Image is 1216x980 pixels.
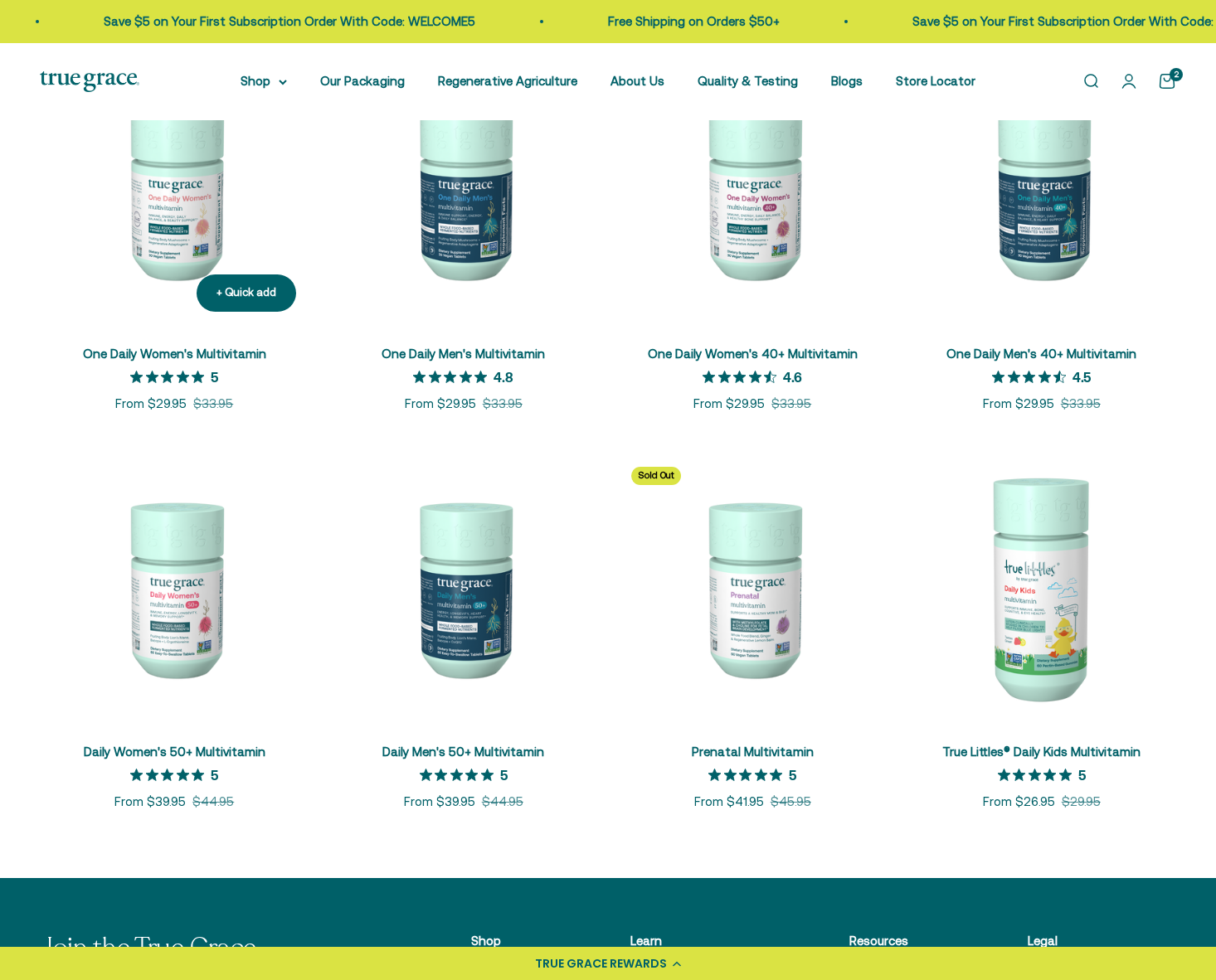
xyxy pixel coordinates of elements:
p: 4.5 [1073,368,1091,385]
sale-price: From $39.95 [404,792,475,812]
img: We select ingredients that play a concrete role in true health, and we include them at effective ... [40,56,309,325]
compare-at-price: $44.95 [482,792,523,812]
sale-price: From $41.95 [694,792,764,812]
p: Learn [630,931,770,951]
span: 4.8 out 5 stars rating in total 6 reviews [413,365,494,388]
img: Daily Multivitamin for Immune Support, Energy, Daily Balance, and Healthy Bone Support* Vitamin A... [618,56,888,325]
summary: Shop [241,71,287,91]
span: 4.6 out 5 stars rating in total 25 reviews [703,365,783,388]
a: One Daily Men's Multivitamin [382,347,545,361]
p: Shop [471,931,551,951]
sale-price: From $29.95 [405,394,476,414]
span: 5 out 5 stars rating in total 12 reviews [130,763,211,786]
sale-price: From $29.95 [983,394,1054,414]
img: Daily Multivitamin to Support a Healthy Mom & Baby* For women during pre-conception, pregnancy, a... [618,454,888,723]
a: Daily Men's 50+ Multivitamin [382,745,544,759]
p: 4.6 [783,368,802,385]
compare-at-price: $33.95 [1061,394,1101,414]
img: Daily Men's 50+ Multivitamin [329,454,599,723]
compare-at-price: $29.95 [1062,792,1101,812]
p: 5 [211,368,218,385]
div: TRUE GRACE REWARDS [535,955,667,973]
div: + Quick add [216,284,276,302]
compare-at-price: $33.95 [193,394,233,414]
sale-price: From $29.95 [693,394,765,414]
compare-at-price: $45.95 [771,792,811,812]
p: 5 [789,766,796,783]
a: Free Shipping on Orders $50+ [607,14,779,28]
a: One Daily Men's 40+ Multivitamin [946,347,1136,361]
cart-count: 2 [1170,68,1183,81]
a: Daily Women's 50+ Multivitamin [84,745,265,759]
p: 5 [1078,766,1086,783]
span: 5 out 5 stars rating in total 3 reviews [708,763,789,786]
a: Our Packaging [320,74,405,88]
a: Blogs [831,74,863,88]
img: One Daily Men's Multivitamin [329,56,599,325]
a: Prenatal Multivitamin [692,745,814,759]
button: + Quick add [197,274,296,312]
p: Legal [1028,931,1143,951]
p: 4.8 [494,368,513,385]
span: 5 out 5 stars rating in total 3 reviews [420,763,500,786]
p: 5 [500,766,508,783]
compare-at-price: $44.95 [192,792,234,812]
p: Save $5 on Your First Subscription Order With Code: WELCOME5 [103,12,474,32]
span: 5 out 5 stars rating in total 5 reviews [998,763,1078,786]
a: Regenerative Agriculture [438,74,577,88]
a: True Littles® Daily Kids Multivitamin [942,745,1141,759]
sale-price: From $26.95 [983,792,1055,812]
a: Store Locator [896,74,975,88]
span: 4.5 out 5 stars rating in total 4 reviews [992,365,1073,388]
img: True Littles® Daily Kids Multivitamin [907,454,1177,723]
sale-price: From $39.95 [114,792,186,812]
p: Resources [849,931,948,951]
compare-at-price: $33.95 [771,394,811,414]
sale-price: From $29.95 [115,394,187,414]
span: 5 out 5 stars rating in total 11 reviews [130,365,211,388]
a: One Daily Women's 40+ Multivitamin [648,347,858,361]
p: 5 [211,766,218,783]
a: Quality & Testing [698,74,798,88]
a: One Daily Women's Multivitamin [83,347,266,361]
img: Daily Multivitamin for Energy, Longevity, Heart Health, & Memory Support* L-ergothioneine to supp... [40,454,309,723]
a: About Us [610,74,664,88]
compare-at-price: $33.95 [483,394,523,414]
img: One Daily Men's 40+ Multivitamin [907,56,1177,325]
